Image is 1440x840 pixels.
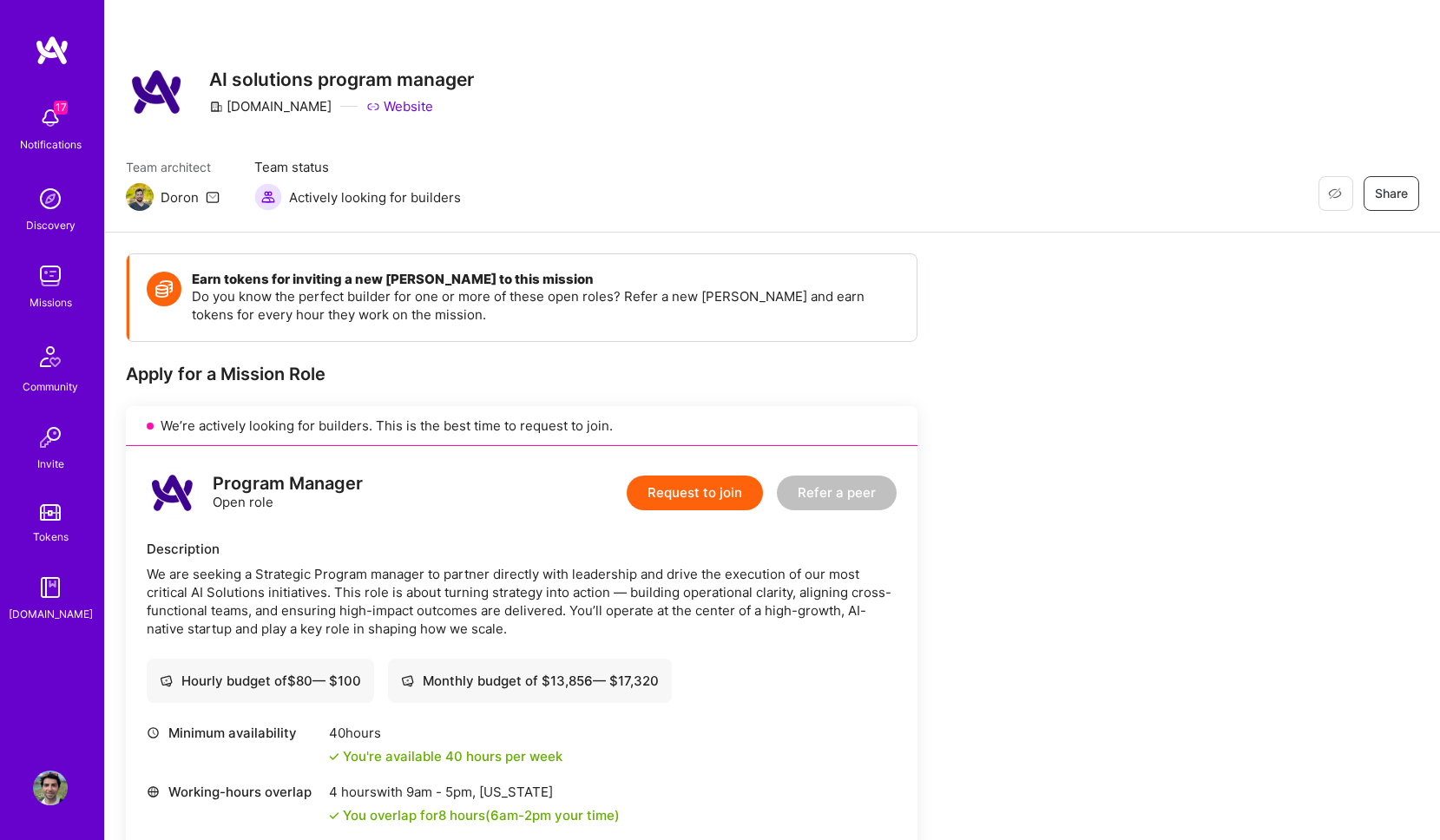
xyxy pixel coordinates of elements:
p: Do you know the perfect builder for one or more of these open roles? Refer a new [PERSON_NAME] an... [192,287,899,324]
span: 17 [54,101,68,115]
span: 6am - 2pm [490,807,551,824]
i: icon Clock [147,726,160,739]
i: icon EyeClosed [1328,187,1342,200]
i: icon Cash [160,674,173,687]
img: User Avatar [33,771,68,805]
div: Notifications [20,135,82,154]
img: logo [35,35,69,66]
div: 4 hours with [US_STATE] [329,783,620,801]
div: Description [147,540,897,558]
i: icon CompanyGray [209,100,223,114]
div: Program Manager [213,475,363,493]
div: Doron [161,188,199,207]
div: You're available 40 hours per week [329,747,562,765]
div: You overlap for 8 hours ( your time) [343,806,620,824]
div: Minimum availability [147,724,320,742]
div: Tokens [33,528,69,546]
img: Team Architect [126,183,154,211]
i: icon Check [329,810,339,821]
a: User Avatar [29,771,72,805]
img: tokens [40,504,61,521]
img: guide book [33,570,68,605]
div: Invite [37,455,64,473]
div: Discovery [26,216,76,234]
div: [DOMAIN_NAME] [9,605,93,623]
img: Actively looking for builders [254,183,282,211]
div: 40 hours [329,724,562,742]
img: discovery [33,181,68,216]
a: Website [366,97,433,115]
span: Team architect [126,158,220,176]
img: bell [33,101,68,135]
div: Missions [30,293,72,312]
div: Open role [213,475,363,511]
img: Community [30,336,71,377]
span: 9am - 5pm , [403,784,479,800]
i: icon World [147,785,160,798]
i: icon Mail [206,190,220,204]
div: We’re actively looking for builders. This is the best time to request to join. [126,406,917,446]
img: logo [147,467,199,519]
div: Apply for a Mission Role [126,363,917,385]
span: Actively looking for builders [289,188,461,207]
img: Invite [33,420,68,455]
i: icon Check [329,751,339,762]
div: Community [23,377,78,396]
span: Team status [254,158,461,176]
button: Share [1364,176,1419,211]
button: Request to join [627,476,763,510]
div: Hourly budget of $ 80 — $ 100 [160,672,361,690]
h3: AI solutions program manager [209,69,474,90]
img: Company Logo [126,61,188,123]
div: Working-hours overlap [147,783,320,801]
h4: Earn tokens for inviting a new [PERSON_NAME] to this mission [192,272,899,287]
div: We are seeking a Strategic Program manager to partner directly with leadership and drive the exec... [147,565,897,638]
img: teamwork [33,259,68,293]
div: Monthly budget of $ 13,856 — $ 17,320 [401,672,659,690]
span: Share [1375,185,1408,202]
img: Token icon [147,272,181,306]
button: Refer a peer [777,476,897,510]
div: [DOMAIN_NAME] [209,97,332,115]
i: icon Cash [401,674,414,687]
